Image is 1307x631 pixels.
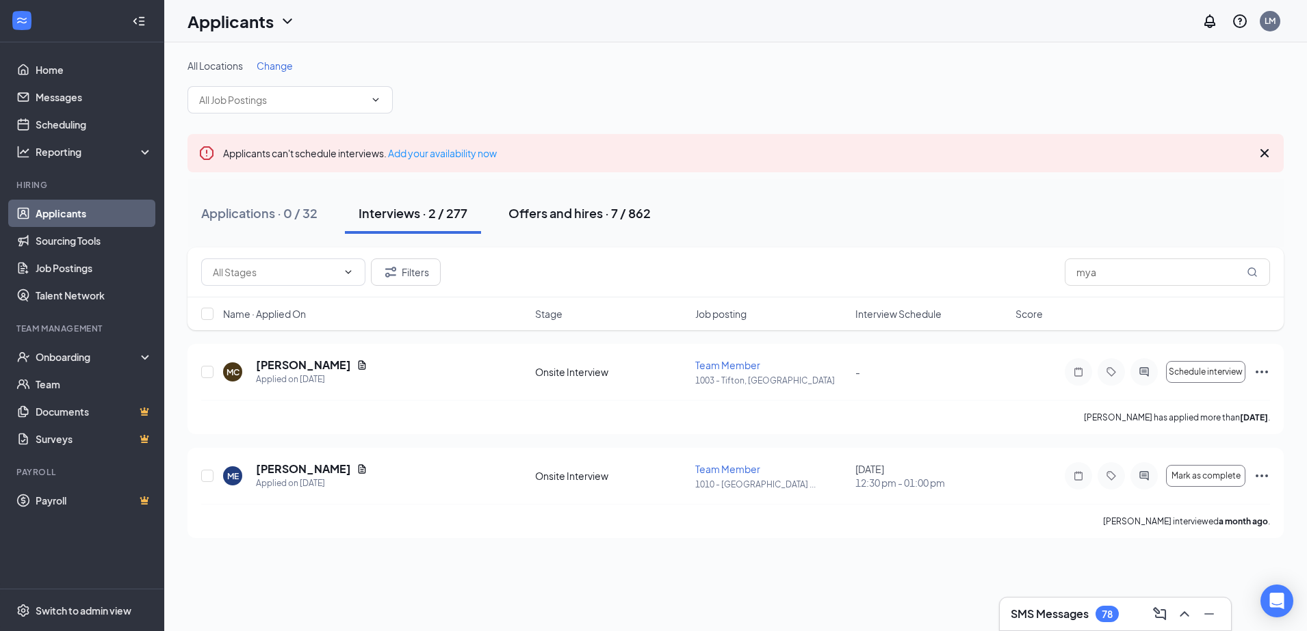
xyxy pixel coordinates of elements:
[1174,603,1195,625] button: ChevronUp
[36,350,141,364] div: Onboarding
[1103,366,1120,377] svg: Tag
[1103,515,1270,527] p: [PERSON_NAME] interviewed .
[16,179,150,191] div: Hiring
[16,145,30,159] svg: Analysis
[1176,606,1193,622] svg: ChevronUp
[535,365,687,379] div: Onsite Interview
[359,204,467,221] div: Interviews · 2 / 277
[15,14,29,27] svg: WorkstreamLogo
[1149,603,1171,625] button: ComposeMessage
[1070,366,1087,377] svg: Note
[16,466,150,478] div: Payroll
[1254,468,1270,484] svg: Ellipses
[370,94,381,105] svg: ChevronDown
[256,461,351,476] h5: [PERSON_NAME]
[1070,470,1087,481] svg: Note
[695,375,847,386] p: 1003 - Tifton, [GEOGRAPHIC_DATA]
[199,92,365,107] input: All Job Postings
[36,398,153,425] a: DocumentsCrown
[1103,470,1120,481] svg: Tag
[256,358,351,373] h5: [PERSON_NAME]
[227,366,240,378] div: MC
[508,204,651,221] div: Offers and hires · 7 / 862
[855,462,1007,489] div: [DATE]
[223,307,306,321] span: Name · Applied On
[36,56,153,83] a: Home
[535,307,562,321] span: Stage
[36,227,153,254] a: Sourcing Tools
[695,479,847,490] p: 1010 - [GEOGRAPHIC_DATA] ...
[1265,15,1276,27] div: LM
[695,463,760,475] span: Team Member
[187,10,274,33] h1: Applicants
[1136,366,1152,377] svg: ActiveChat
[1260,585,1293,617] div: Open Intercom Messenger
[1256,145,1273,161] svg: Cross
[371,258,441,286] button: Filter Filters
[357,360,367,371] svg: Document
[855,476,1007,489] span: 12:30 pm - 01:00 pm
[1240,412,1268,422] b: [DATE]
[279,13,296,29] svg: ChevronDown
[1136,470,1152,481] svg: ActiveChat
[36,371,153,398] a: Team
[257,59,293,72] span: Change
[227,470,239,482] div: ME
[1201,606,1217,622] svg: Minimize
[198,145,215,161] svg: Error
[36,145,153,159] div: Reporting
[1084,412,1270,423] p: [PERSON_NAME] has applied more than .
[1202,13,1218,29] svg: Notifications
[223,147,497,159] span: Applicants can't schedule interviews.
[1065,258,1270,286] input: Search in interviews
[187,59,243,72] span: All Locations
[1152,606,1168,622] svg: ComposeMessage
[36,200,153,227] a: Applicants
[343,267,354,278] svg: ChevronDown
[201,204,318,221] div: Applications · 0 / 32
[1166,465,1245,487] button: Mark as complete
[695,307,747,321] span: Job posting
[36,254,153,282] a: Job Postings
[132,14,146,28] svg: Collapse
[36,487,153,514] a: PayrollCrown
[388,147,497,159] a: Add your availability now
[1166,361,1245,383] button: Schedule interview
[535,469,687,483] div: Onsite Interview
[36,282,153,309] a: Talent Network
[213,265,337,280] input: All Stages
[1198,603,1220,625] button: Minimize
[1254,364,1270,380] svg: Ellipses
[357,464,367,474] svg: Document
[383,264,399,280] svg: Filter
[1011,606,1089,621] h3: SMS Messages
[855,307,942,321] span: Interview Schedule
[1247,267,1258,278] svg: MagnifyingGlass
[1219,516,1268,526] b: a month ago
[1015,307,1043,321] span: Score
[1169,367,1243,377] span: Schedule interview
[16,323,150,334] div: Team Management
[36,604,131,617] div: Switch to admin view
[695,359,760,371] span: Team Member
[16,604,30,617] svg: Settings
[855,366,860,378] span: -
[1172,471,1241,481] span: Mark as complete
[16,350,30,364] svg: UserCheck
[1102,608,1113,620] div: 78
[256,373,367,386] div: Applied on [DATE]
[36,425,153,453] a: SurveysCrown
[36,111,153,138] a: Scheduling
[36,83,153,111] a: Messages
[1232,13,1248,29] svg: QuestionInfo
[256,476,367,490] div: Applied on [DATE]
